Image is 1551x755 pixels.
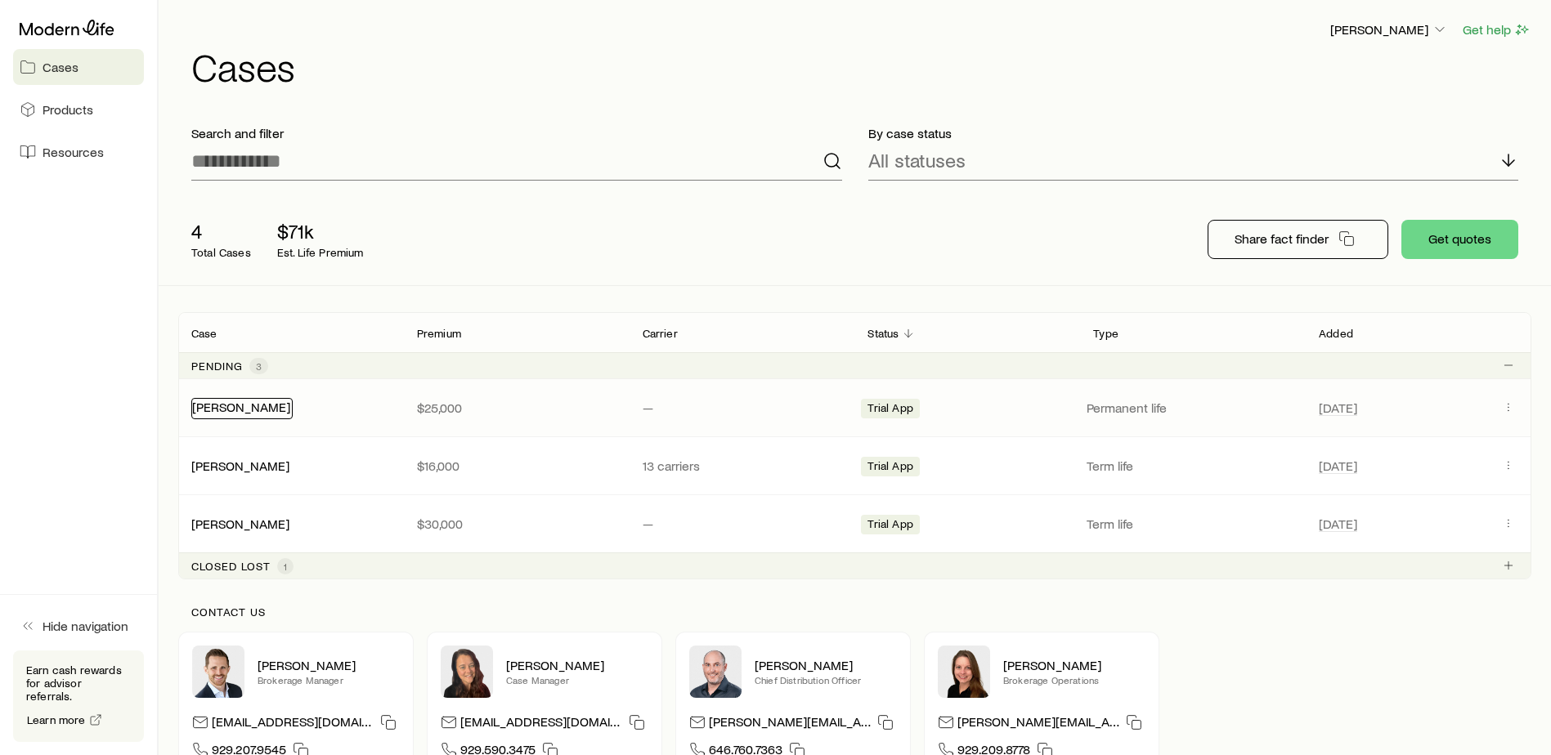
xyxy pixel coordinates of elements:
p: 13 carriers [643,458,842,474]
p: Brokerage Manager [258,673,400,686]
p: Chief Distribution Officer [755,673,897,686]
span: [DATE] [1319,516,1357,532]
p: Status [867,327,899,340]
div: [PERSON_NAME] [191,458,289,475]
div: [PERSON_NAME] [191,516,289,533]
p: [EMAIL_ADDRESS][DOMAIN_NAME] [460,713,622,735]
button: [PERSON_NAME] [1329,20,1449,40]
span: 3 [256,360,262,373]
p: [PERSON_NAME] [755,657,897,673]
a: [PERSON_NAME] [192,399,290,414]
span: [DATE] [1319,400,1357,416]
p: 4 [191,220,251,243]
p: — [643,400,842,416]
p: Total Cases [191,246,251,259]
p: Carrier [643,327,678,340]
p: [PERSON_NAME] [258,657,400,673]
p: $16,000 [417,458,616,474]
img: Nick Weiler [192,646,244,698]
p: [PERSON_NAME] [1003,657,1145,673]
p: [PERSON_NAME][EMAIL_ADDRESS][DOMAIN_NAME] [709,713,871,735]
button: Hide navigation [13,608,144,644]
button: Share fact finder [1208,220,1388,259]
p: Permanent life [1087,400,1299,416]
span: Trial App [867,459,912,476]
span: Trial App [867,401,912,418]
span: 1 [284,560,287,573]
p: — [643,516,842,532]
div: Earn cash rewards for advisor referrals.Learn more [13,650,144,742]
p: Closed lost [191,560,271,573]
p: Brokerage Operations [1003,673,1145,686]
p: Est. Life Premium [277,246,364,259]
button: Get help [1462,20,1531,39]
p: By case status [868,125,1519,141]
img: Ellen Wall [938,646,990,698]
p: Term life [1087,516,1299,532]
p: Search and filter [191,125,842,141]
p: Added [1319,327,1353,340]
p: $71k [277,220,364,243]
h1: Cases [191,47,1531,86]
a: [PERSON_NAME] [191,458,289,473]
img: Dan Pierson [689,646,742,698]
p: Type [1093,327,1118,340]
a: Products [13,92,144,127]
p: [PERSON_NAME] [1330,21,1448,38]
div: Client cases [178,312,1531,579]
span: Learn more [27,714,86,726]
span: Products [43,101,93,118]
p: Premium [417,327,461,340]
a: [PERSON_NAME] [191,516,289,531]
span: Resources [43,144,104,160]
p: Case [191,327,217,340]
span: Trial App [867,517,912,534]
p: Term life [1087,458,1299,474]
p: Case Manager [506,673,648,686]
p: [PERSON_NAME][EMAIL_ADDRESS][DOMAIN_NAME] [957,713,1119,735]
button: Get quotes [1401,220,1518,259]
p: [EMAIL_ADDRESS][DOMAIN_NAME] [212,713,374,735]
span: Hide navigation [43,618,128,634]
p: Pending [191,360,243,373]
p: Contact us [191,605,1518,619]
p: Earn cash rewards for advisor referrals. [26,663,131,703]
a: Cases [13,49,144,85]
span: Cases [43,59,78,75]
span: [DATE] [1319,458,1357,474]
p: $30,000 [417,516,616,532]
div: [PERSON_NAME] [191,398,293,419]
p: $25,000 [417,400,616,416]
p: All statuses [868,149,966,172]
a: Resources [13,134,144,170]
p: Share fact finder [1235,230,1329,247]
img: Abby McGuigan [441,646,493,698]
p: [PERSON_NAME] [506,657,648,673]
